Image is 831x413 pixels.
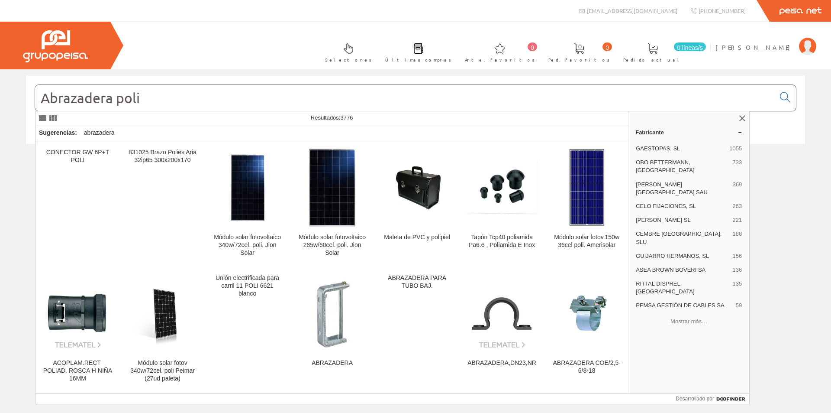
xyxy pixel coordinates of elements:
[297,278,367,349] img: ABRAZADERA
[388,274,446,289] font: ABRAZADERA PARA TUBO BAJ.
[205,267,290,393] a: Unión electrificada para carril 11 POLI 6621 blanco
[670,318,707,324] font: Mostrar más…
[385,56,451,63] font: Últimas compras
[623,56,682,63] font: Pedido actual
[120,142,205,267] a: 831025 Brazo Polies Aria 32ip65 300x200x170
[316,36,376,68] a: Selectores
[35,85,775,111] input: Buscar...
[120,267,205,393] a: Módulo solar fotov 340w/72cel. poli Peimar (27ud paleta) Módulo solar fotov 340w/72cel. poli Peim...
[551,287,622,340] img: ABRAZADERA COE/2,5-6/8-18
[129,149,196,163] font: 831025 Brazo Polies Aria 32ip65 300x200x170
[214,234,281,256] font: Módulo solar fotovoltaico 340w/72cel. poli. Jion Solar
[729,145,742,152] font: 1055
[23,30,88,62] img: Grupo Peisa
[606,44,609,51] font: 0
[375,267,459,393] a: ABRAZADERA PARA TUBO BAJ.
[636,159,694,173] font: OBO BETTERMANN, [GEOGRAPHIC_DATA]
[465,56,535,63] font: Arte. favoritos
[205,142,290,267] a: Módulo solar fotovoltaico 340w/72cel. poli. Jion Solar Módulo solar fotovoltaico 340w/72cel. poli...
[548,56,610,63] font: Ped. favoritos
[46,149,110,163] font: CONECTOR GW 6P+T POLI
[732,181,742,188] font: 369
[467,278,537,349] img: ABRAZADERA,DN23,NR
[42,278,113,349] img: ACOPLAM.RECT ​​POLIAD. ROSCA H NIÑA 16MM
[732,253,742,259] font: 156
[377,36,456,68] a: Últimas compras
[553,359,620,374] font: ABRAZADERA COE/2,5-6/8-18
[636,145,680,152] font: GAESTOPAS, SL
[569,149,605,227] img: Módulo solar fotov.150w 36cel poli. Amerisolar
[732,159,742,166] font: 733
[732,203,742,209] font: 263
[554,234,619,248] font: Módulo solar fotov.150w 36cel poli. Amerisolar
[382,152,452,223] img: Maleta de PVC y polipiel
[635,129,664,136] font: Fabricante
[636,302,724,309] font: PEMSA GESTIÓN DE CABLES SA
[460,267,544,393] a: ABRAZADERA,DN23,NR ABRAZADERA,DN23,NR
[531,44,534,51] font: 0
[732,280,742,287] font: 135
[384,234,450,241] font: Maleta de PVC y polipiel
[325,56,372,63] font: Selectores
[699,7,746,14] font: [PHONE_NUMBER]
[676,396,714,402] font: Desarrollado por
[311,114,341,121] font: Resultados:
[299,234,366,256] font: Módulo solar fotovoltaico 285w/60cel. poli. Jion Solar
[460,142,544,267] a: Tapón Tcp40 poliamida Pa6.6 , Poliamida E Inox Tapón Tcp40 poliamida Pa6.6 , Poliamida E Inox
[340,114,353,121] font: 3776
[309,149,355,227] img: Módulo solar fotovoltaico 285w/60cel. poli. Jion Solar
[676,393,749,404] a: Desarrollado por
[636,267,705,273] font: ASEA BROWN BOVERI SA
[544,267,629,393] a: ABRAZADERA COE/2,5-6/8-18 ABRAZADERA COE/2,5-6/8-18
[467,359,536,366] font: ABRAZADERA,DN23,NR
[715,36,816,44] a: [PERSON_NAME]
[290,142,374,267] a: Módulo solar fotovoltaico 285w/60cel. poli. Jion Solar Módulo solar fotovoltaico 285w/60cel. poli...
[732,231,742,237] font: 188
[467,161,537,215] img: Tapón Tcp40 poliamida Pa6.6 , Poliamida E Inox
[130,359,195,382] font: Módulo solar fotov 340w/72cel. poli Peimar (27ud paleta)
[84,129,115,136] font: abrazadera
[39,129,77,136] font: Sugerencias:
[636,231,721,245] font: CEMBRE [GEOGRAPHIC_DATA], SLU
[636,203,696,209] font: CELO FIJACIONES, SL
[212,154,283,221] img: Módulo solar fotovoltaico 340w/72cel. poli. Jion Solar
[636,280,694,295] font: RITTAL DISPREL, [GEOGRAPHIC_DATA]
[127,282,198,346] img: Módulo solar fotov 340w/72cel. poli Peimar (27ud paleta)
[736,302,742,309] font: 59
[715,43,795,51] font: [PERSON_NAME]
[628,125,749,139] a: Fabricante
[636,181,708,195] font: [PERSON_NAME][GEOGRAPHIC_DATA] SAU
[216,274,279,297] font: Unión electrificada para carril 11 POLI 6621 blanco
[290,267,374,393] a: ABRAZADERA ABRAZADERA
[677,44,703,51] font: 0 líneas/s
[732,217,742,223] font: 221
[469,234,535,248] font: Tapón Tcp40 poliamida Pa6.6 , Poliamida E Inox
[35,267,120,393] a: ACOPLAM.RECT ​​POLIAD. ROSCA H NIÑA 16MM ACOPLAM.RECT ​​POLIAD. ROSCA H NIÑA 16MM
[632,314,746,328] button: Mostrar más…
[544,142,629,267] a: Módulo solar fotov.150w 36cel poli. Amerisolar Módulo solar fotov.150w 36cel poli. Amerisolar
[636,217,690,223] font: [PERSON_NAME] SL
[312,359,353,366] font: ABRAZADERA
[35,142,120,267] a: CONECTOR GW 6P+T POLI
[375,142,459,267] a: Maleta de PVC y polipiel Maleta de PVC y polipiel
[732,267,742,273] font: 136
[587,7,677,14] font: [EMAIL_ADDRESS][DOMAIN_NAME]
[43,359,112,382] font: ACOPLAM.RECT ​​POLIAD. ROSCA H NIÑA 16MM
[636,253,709,259] font: GUIJARRO HERMANOS, SL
